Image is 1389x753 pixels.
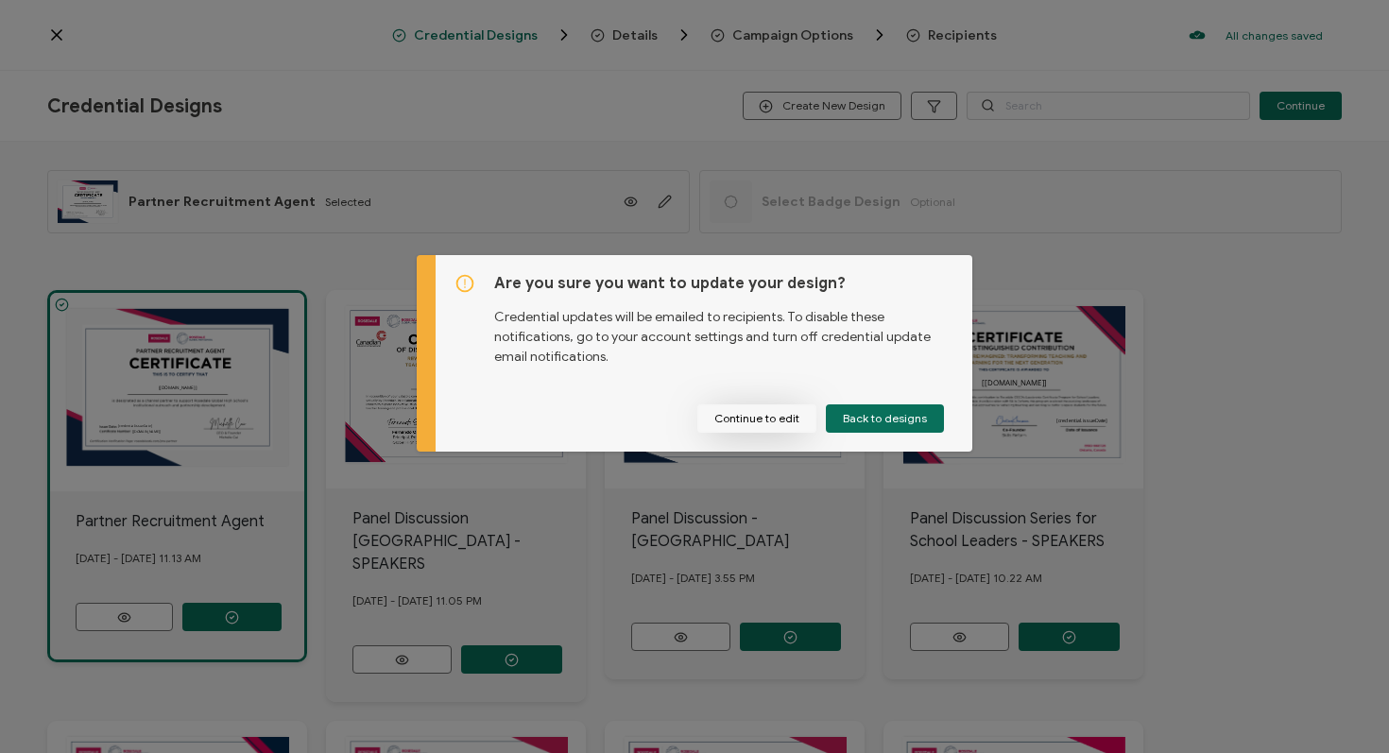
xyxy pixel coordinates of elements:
[494,274,953,293] h5: Are you sure you want to update your design?
[697,404,816,433] button: Continue to edit
[843,413,927,424] span: Back to designs
[1295,662,1389,753] iframe: Chat Widget
[417,255,972,452] div: dialog
[826,404,944,433] button: Back to designs
[494,293,953,367] p: Credential updates will be emailed to recipients. To disable these notifications, go to your acco...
